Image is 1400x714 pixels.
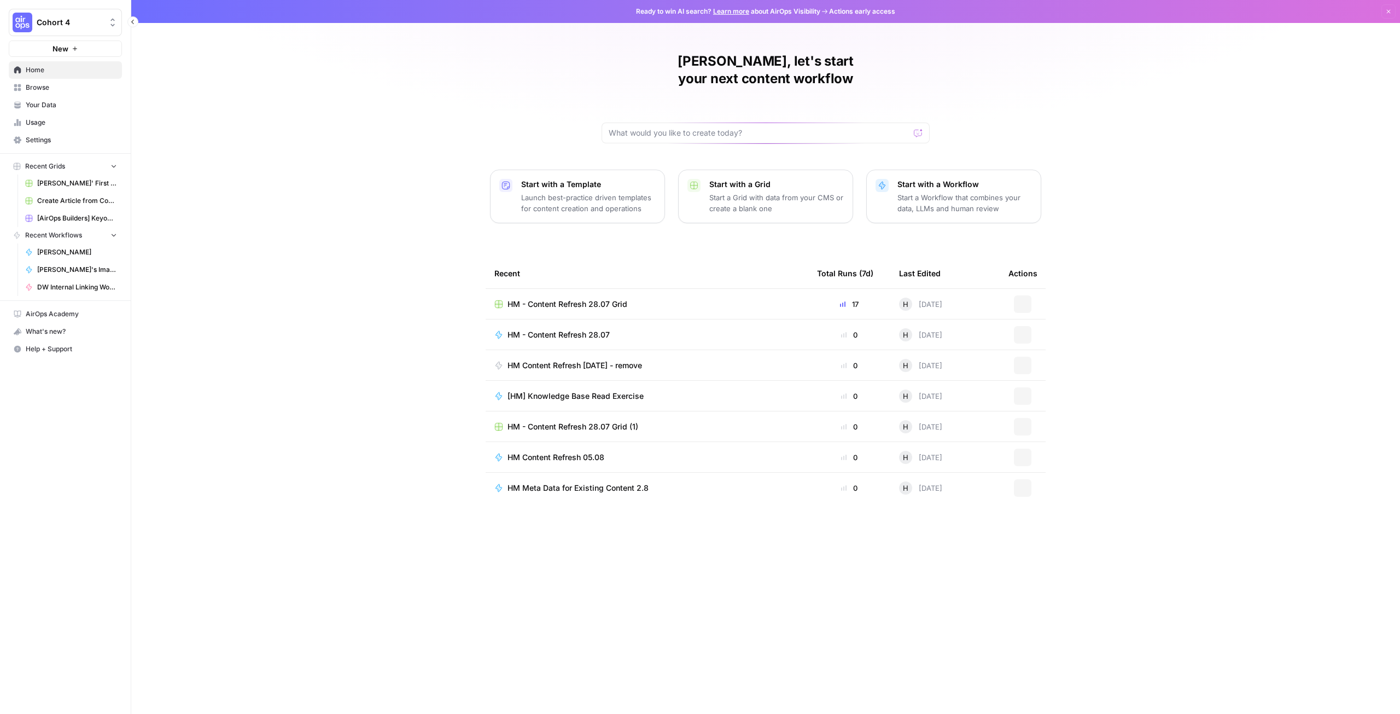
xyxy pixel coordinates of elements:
div: Total Runs (7d) [817,258,873,288]
div: [DATE] [899,420,942,433]
button: What's new? [9,323,122,340]
div: 17 [817,299,882,310]
span: AirOps Academy [26,309,117,319]
button: Recent Workflows [9,227,122,243]
button: Recent Grids [9,158,122,175]
div: 0 [817,360,882,371]
a: Your Data [9,96,122,114]
span: Ready to win AI search? about AirOps Visibility [636,7,820,16]
p: Start with a Grid [709,179,844,190]
span: Settings [26,135,117,145]
span: H [903,421,908,432]
button: Start with a WorkflowStart a Workflow that combines your data, LLMs and human review [866,170,1041,223]
span: HM - Content Refresh 28.07 [507,329,610,340]
button: Help + Support [9,340,122,358]
div: [DATE] [899,481,942,495]
div: [DATE] [899,298,942,311]
div: 0 [817,391,882,402]
span: Usage [26,118,117,127]
a: AirOps Academy [9,305,122,323]
p: Start a Grid with data from your CMS or create a blank one [709,192,844,214]
span: [PERSON_NAME] [37,247,117,257]
a: [PERSON_NAME]'s Image Description Generator Workflow [20,261,122,278]
div: Last Edited [899,258,941,288]
a: Create Article from Content Brief - Fork Grid [20,192,122,210]
div: 0 [817,329,882,340]
span: H [903,299,908,310]
button: Start with a TemplateLaunch best-practice driven templates for content creation and operations [490,170,665,223]
span: H [903,329,908,340]
a: Learn more [713,7,749,15]
span: Help + Support [26,344,117,354]
button: New [9,40,122,57]
span: New [52,43,68,54]
span: H [903,391,908,402]
a: Usage [9,114,122,131]
div: What's new? [9,323,121,340]
div: [DATE] [899,328,942,341]
span: Create Article from Content Brief - Fork Grid [37,196,117,206]
div: [DATE] [899,359,942,372]
span: [HM] Knowledge Base Read Exercise [507,391,644,402]
span: H [903,483,908,494]
span: HM Meta Data for Existing Content 2.8 [507,483,649,494]
a: HM Content Refresh 05.08 [494,452,800,463]
a: [PERSON_NAME] [20,243,122,261]
a: HM Content Refresh [DATE] - remove [494,360,800,371]
p: Start with a Workflow [897,179,1032,190]
a: [PERSON_NAME]' First Flow Grid [20,175,122,192]
span: Recent Grids [25,161,65,171]
p: Start with a Template [521,179,656,190]
span: [PERSON_NAME]'s Image Description Generator Workflow [37,265,117,275]
img: Cohort 4 Logo [13,13,32,32]
span: H [903,452,908,463]
button: Start with a GridStart a Grid with data from your CMS or create a blank one [678,170,853,223]
span: HM - Content Refresh 28.07 Grid (1) [507,421,638,432]
input: What would you like to create today? [609,127,909,138]
a: HM - Content Refresh 28.07 [494,329,800,340]
div: [DATE] [899,451,942,464]
span: Home [26,65,117,75]
span: HM - Content Refresh 28.07 Grid [507,299,627,310]
span: Recent Workflows [25,230,82,240]
span: Cohort 4 [37,17,103,28]
h1: [PERSON_NAME], let's start your next content workflow [602,53,930,88]
div: 0 [817,452,882,463]
button: Workspace: Cohort 4 [9,9,122,36]
div: Recent [494,258,800,288]
span: Your Data [26,100,117,110]
div: 0 [817,483,882,494]
span: H [903,360,908,371]
span: [AirOps Builders] Keyowrd -> Content Brief -> Article [37,213,117,223]
div: [DATE] [899,390,942,403]
span: Browse [26,83,117,92]
p: Launch best-practice driven templates for content creation and operations [521,192,656,214]
a: HM - Content Refresh 28.07 Grid [494,299,800,310]
span: DW Internal Linking Workflow [37,282,117,292]
span: Actions early access [829,7,895,16]
a: Browse [9,79,122,96]
a: DW Internal Linking Workflow [20,278,122,296]
a: [AirOps Builders] Keyowrd -> Content Brief -> Article [20,210,122,227]
div: 0 [817,421,882,432]
a: Home [9,61,122,79]
a: HM Meta Data for Existing Content 2.8 [494,483,800,494]
p: Start a Workflow that combines your data, LLMs and human review [897,192,1032,214]
span: [PERSON_NAME]' First Flow Grid [37,178,117,188]
a: HM - Content Refresh 28.07 Grid (1) [494,421,800,432]
div: Actions [1008,258,1037,288]
span: HM Content Refresh 05.08 [507,452,604,463]
a: [HM] Knowledge Base Read Exercise [494,391,800,402]
span: HM Content Refresh [DATE] - remove [507,360,642,371]
a: Settings [9,131,122,149]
